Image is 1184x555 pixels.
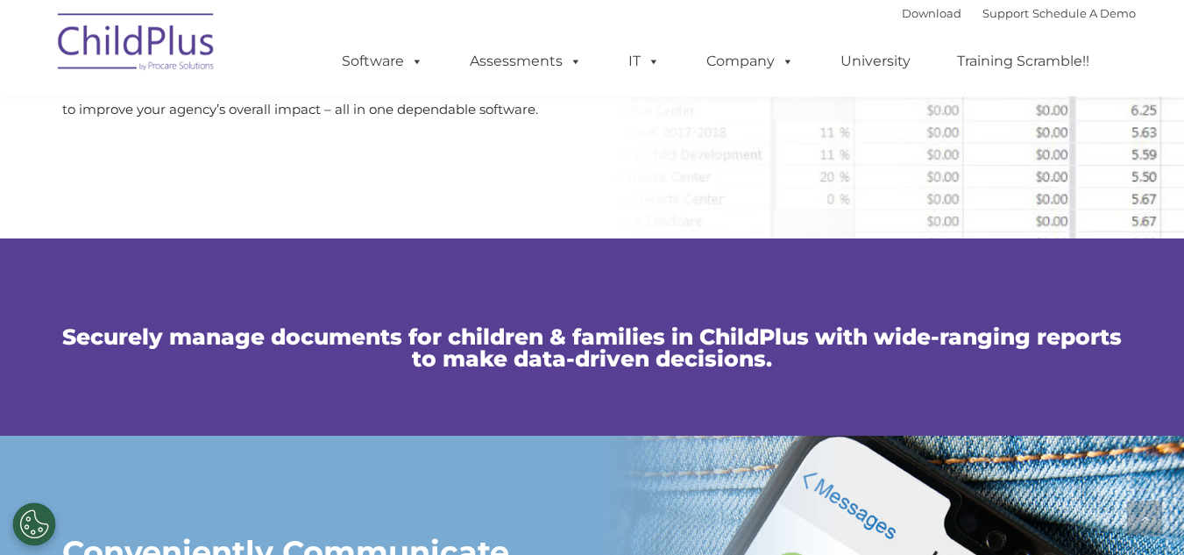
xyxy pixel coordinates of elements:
[689,44,812,79] a: Company
[902,6,1136,20] font: |
[611,44,677,79] a: IT
[902,6,961,20] a: Download
[12,502,56,546] button: Cookies Settings
[62,324,1122,372] span: Securely manage documents for children & families in ChildPlus with wide-ranging reports to make ...
[823,44,928,79] a: University
[939,44,1107,79] a: Training Scramble!!
[982,6,1029,20] a: Support
[1096,471,1184,555] iframe: Chat Widget
[452,44,599,79] a: Assessments
[1032,6,1136,20] a: Schedule A Demo
[49,1,224,89] img: ChildPlus by Procare Solutions
[324,44,441,79] a: Software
